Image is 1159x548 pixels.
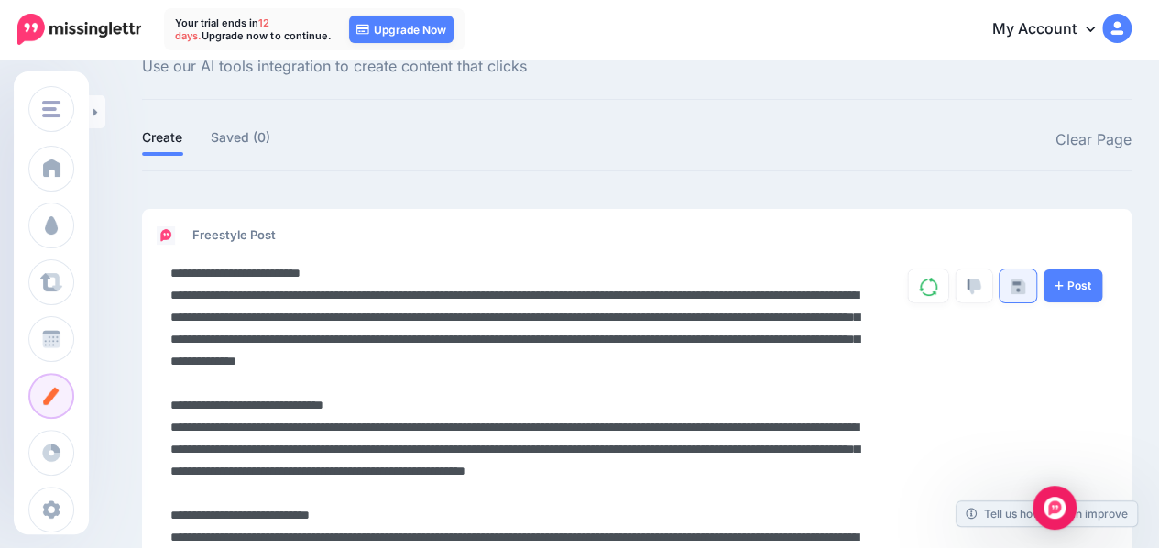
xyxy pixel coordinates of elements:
[175,16,269,42] span: 12 days.
[967,279,981,295] img: thumbs-down-grey.png
[142,126,183,148] a: Create
[42,101,60,117] img: menu.png
[157,226,175,245] img: logo-square.png
[974,7,1132,52] a: My Account
[211,126,271,148] a: Saved (0)
[1055,128,1132,152] a: Clear Page
[142,55,527,79] span: Use our AI tools integration to create content that clicks
[957,501,1137,526] a: Tell us how we can improve
[349,16,454,43] a: Upgrade Now
[1044,269,1102,302] a: Post
[1011,279,1025,294] img: save.png
[1033,486,1077,530] div: Open Intercom Messenger
[175,16,331,42] p: Your trial ends in Upgrade now to continue.
[17,14,141,45] img: Missinglettr
[192,227,276,242] span: Freestyle Post
[919,278,937,296] img: sync-green.png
